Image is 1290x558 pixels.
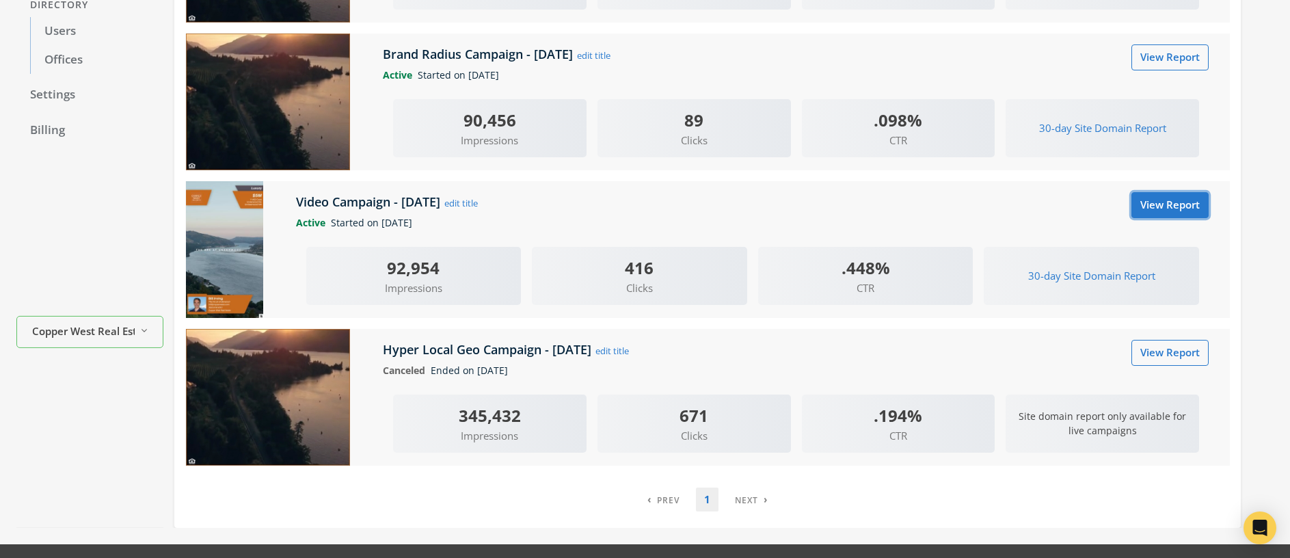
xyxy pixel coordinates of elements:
div: .194% [802,403,995,428]
div: 345,432 [393,403,587,428]
span: Active [296,216,331,229]
span: Impressions [393,133,587,148]
h5: Brand Radius Campaign - [DATE] [383,46,576,62]
div: Ended on [DATE] [373,363,1220,378]
span: Copper West Real Estate [32,323,135,339]
button: edit title [576,48,611,63]
div: 92,954 [306,255,522,280]
p: Site domain report only available for live campaigns [1006,402,1199,446]
a: 1 [696,488,718,511]
div: 89 [597,107,791,133]
div: Started on [DATE] [286,215,1220,230]
span: Canceled [383,364,431,377]
div: 416 [532,255,747,280]
div: .098% [802,107,995,133]
span: Active [383,68,418,81]
button: edit title [595,343,630,358]
img: Brand Radius Campaign - 2025-01-06 [186,34,350,170]
h5: Video Campaign - [DATE] [296,194,444,210]
span: CTR [802,133,995,148]
span: Clicks [532,280,747,296]
button: 30-day Site Domain Report [1030,116,1175,141]
a: View Report [1131,340,1209,365]
button: 30-day Site Domain Report [1019,263,1164,289]
span: Clicks [597,133,791,148]
div: Started on [DATE] [373,68,1220,83]
nav: pagination [639,488,776,511]
a: Billing [16,116,163,145]
div: .448% [758,255,973,280]
span: Impressions [393,428,587,444]
div: 671 [597,403,791,428]
a: View Report [1131,192,1209,217]
span: Clicks [597,428,791,444]
a: View Report [1131,44,1209,70]
div: Open Intercom Messenger [1244,511,1276,544]
button: edit title [444,196,479,211]
h5: Hyper Local Geo Campaign - [DATE] [383,341,595,358]
img: Hyper Local Geo Campaign - 2022-02-03 [186,329,350,466]
button: Copper West Real Estate [16,316,163,348]
span: CTR [758,280,973,296]
a: Settings [16,81,163,109]
span: CTR [802,428,995,444]
a: Offices [30,46,163,75]
span: Impressions [306,280,522,296]
div: 90,456 [393,107,587,133]
a: Users [30,17,163,46]
img: Video Campaign - 2024-12-23 [186,181,263,318]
